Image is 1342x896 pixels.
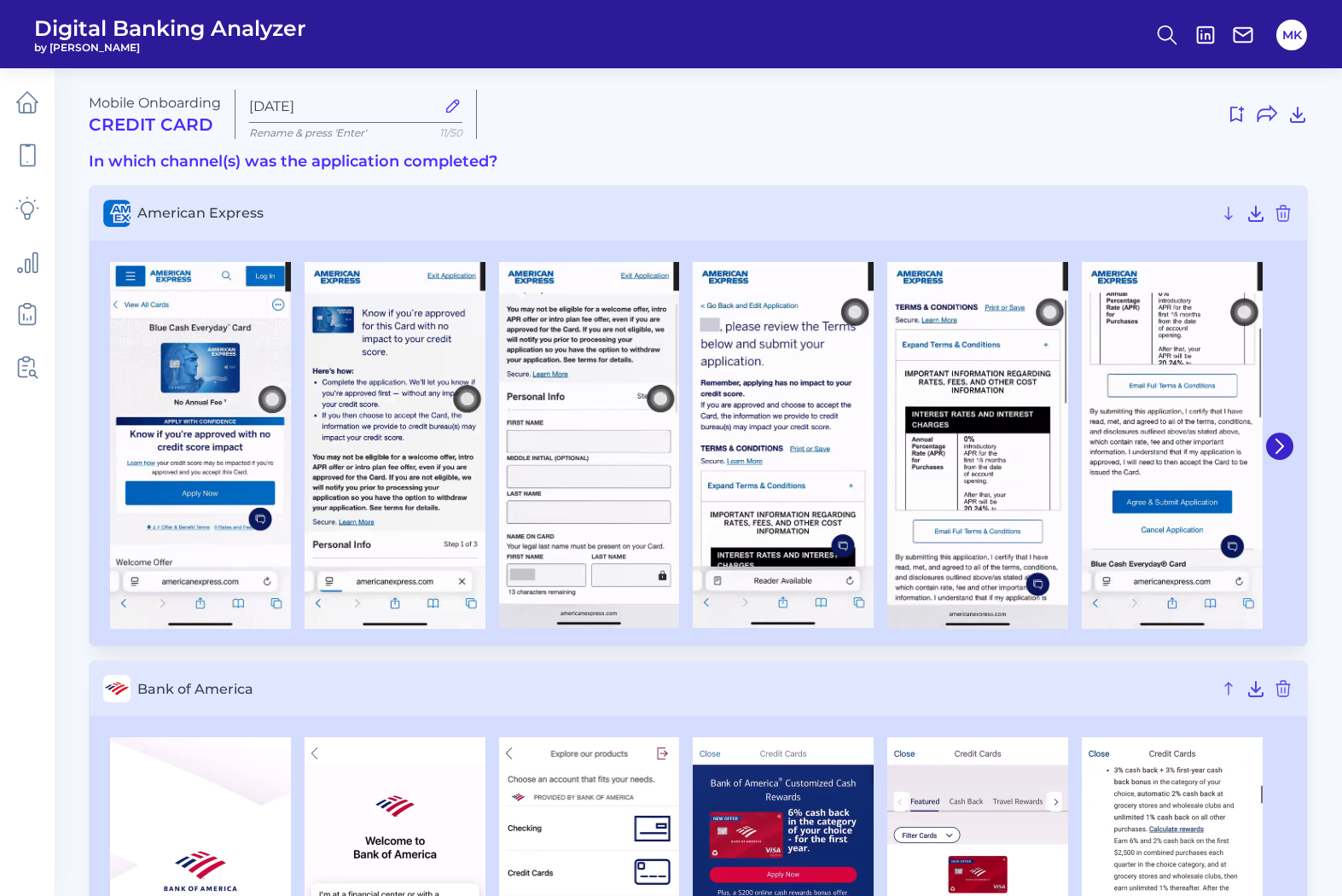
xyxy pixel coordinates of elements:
img: American Express [110,262,291,630]
img: American Express [693,262,874,629]
span: Bank of America [137,681,1211,697]
button: MK [1276,20,1307,50]
span: 11/50 [439,126,462,139]
h2: Credit Card [89,114,221,135]
img: American Express [1082,262,1263,630]
h3: In which channel(s) was the application completed? [89,153,1308,172]
p: Rename & press 'Enter' [249,126,462,139]
img: American Express [499,262,680,629]
span: Digital Banking Analyzer [34,15,306,41]
img: American Express [887,262,1068,630]
img: American Express [305,262,485,630]
span: American Express [137,205,1211,221]
span: by [PERSON_NAME] [34,41,306,54]
div: Mobile Onboarding [89,95,221,135]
